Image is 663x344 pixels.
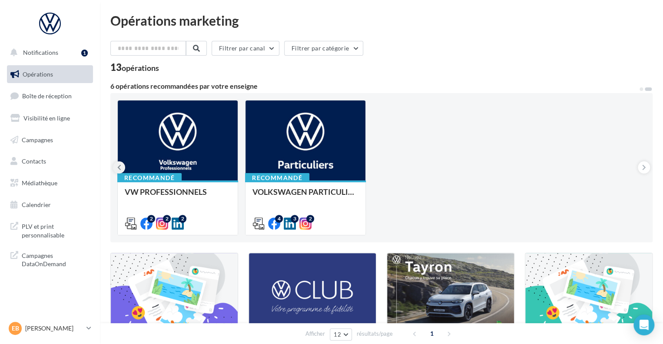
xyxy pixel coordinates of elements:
[5,246,95,272] a: Campagnes DataOnDemand
[25,324,83,333] p: [PERSON_NAME]
[125,187,231,205] div: VW PROFESSIONNELS
[163,215,171,223] div: 2
[7,320,93,337] a: EB [PERSON_NAME]
[252,187,358,205] div: VOLKSWAGEN PARTICULIER
[23,70,53,78] span: Opérations
[117,173,182,183] div: Recommandé
[5,87,95,105] a: Boîte de réception
[110,63,159,72] div: 13
[23,114,70,122] span: Visibilité en ligne
[5,43,91,62] button: Notifications 1
[357,330,393,338] span: résultats/page
[110,83,639,90] div: 6 opérations recommandées par votre enseigne
[22,201,51,208] span: Calendrier
[291,215,298,223] div: 3
[212,41,279,56] button: Filtrer par canal
[284,41,363,56] button: Filtrer par catégorie
[275,215,283,223] div: 4
[334,331,341,338] span: 12
[110,14,653,27] div: Opérations marketing
[5,109,95,127] a: Visibilité en ligne
[5,131,95,149] a: Campagnes
[81,50,88,57] div: 1
[5,65,95,83] a: Opérations
[147,215,155,223] div: 2
[23,49,58,56] span: Notifications
[5,196,95,214] a: Calendrier
[330,328,352,341] button: 12
[22,220,90,239] span: PLV et print personnalisable
[22,157,46,165] span: Contacts
[633,314,654,335] div: Open Intercom Messenger
[305,330,325,338] span: Afficher
[5,217,95,243] a: PLV et print personnalisable
[12,324,19,333] span: EB
[22,136,53,143] span: Campagnes
[306,215,314,223] div: 2
[22,179,57,187] span: Médiathèque
[22,250,90,268] span: Campagnes DataOnDemand
[5,174,95,192] a: Médiathèque
[5,152,95,170] a: Contacts
[425,327,439,341] span: 1
[122,64,159,72] div: opérations
[22,92,72,100] span: Boîte de réception
[245,173,309,183] div: Recommandé
[179,215,186,223] div: 2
